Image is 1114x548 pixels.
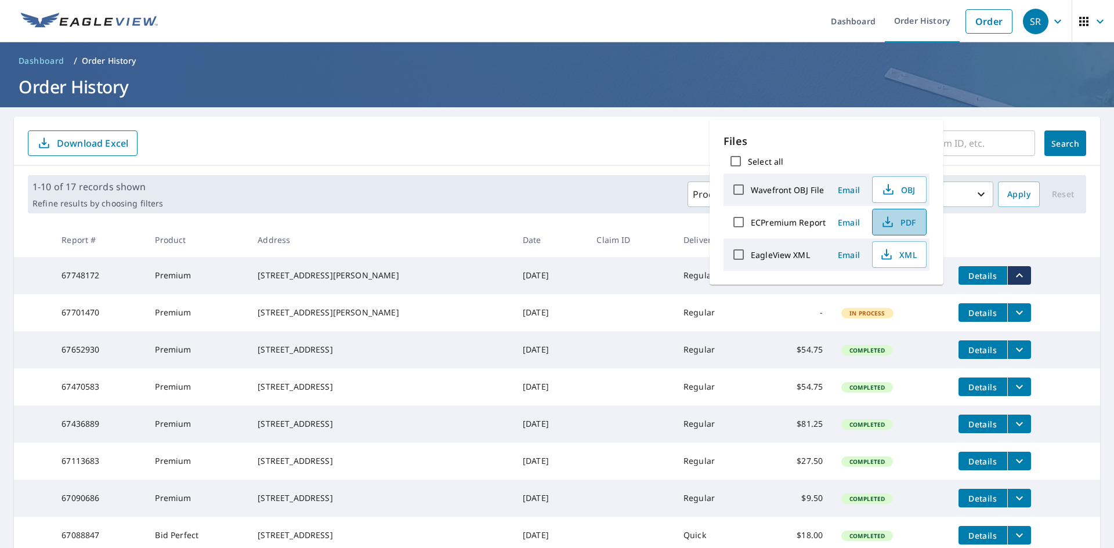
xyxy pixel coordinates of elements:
[965,456,1000,467] span: Details
[146,405,248,442] td: Premium
[674,331,758,368] td: Regular
[674,223,758,257] th: Delivery
[248,223,513,257] th: Address
[758,480,833,517] td: $9.50
[965,9,1012,34] a: Order
[14,75,1100,99] h1: Order History
[258,418,504,430] div: [STREET_ADDRESS]
[965,344,1000,355] span: Details
[1044,130,1086,156] button: Search
[830,181,867,199] button: Email
[674,257,758,294] td: Regular
[258,529,504,541] div: [STREET_ADDRESS]
[28,130,138,156] button: Download Excel
[146,257,248,294] td: Premium
[748,156,783,167] label: Select all
[842,309,892,317] span: In Process
[513,480,588,517] td: [DATE]
[146,223,248,257] th: Product
[688,182,755,207] button: Products
[14,52,69,70] a: Dashboard
[52,405,146,442] td: 67436889
[513,442,588,480] td: [DATE]
[258,344,504,355] div: [STREET_ADDRESS]
[693,187,733,201] p: Products
[959,526,1007,545] button: detailsBtn-67088847
[1007,489,1031,507] button: filesDropdownBtn-67090686
[1007,526,1031,545] button: filesDropdownBtn-67088847
[835,249,863,260] span: Email
[52,442,146,480] td: 67113683
[674,368,758,405] td: Regular
[758,405,833,442] td: $81.25
[724,133,929,149] p: Files
[674,442,758,480] td: Regular
[842,383,892,391] span: Completed
[842,532,892,540] span: Completed
[998,182,1040,207] button: Apply
[74,54,77,68] li: /
[1007,415,1031,433] button: filesDropdownBtn-67436889
[674,294,758,331] td: Regular
[513,405,588,442] td: [DATE]
[842,346,892,354] span: Completed
[965,382,1000,393] span: Details
[959,303,1007,322] button: detailsBtn-67701470
[52,223,146,257] th: Report #
[513,368,588,405] td: [DATE]
[1007,340,1031,359] button: filesDropdownBtn-67652930
[965,307,1000,318] span: Details
[959,415,1007,433] button: detailsBtn-67436889
[32,198,163,209] p: Refine results by choosing filters
[513,331,588,368] td: [DATE]
[751,249,810,260] label: EagleView XML
[1007,187,1030,202] span: Apply
[19,55,64,67] span: Dashboard
[674,405,758,442] td: Regular
[758,442,833,480] td: $27.50
[52,331,146,368] td: 67652930
[674,480,758,517] td: Regular
[880,248,917,262] span: XML
[842,420,892,429] span: Completed
[146,294,248,331] td: Premium
[758,294,833,331] td: -
[965,419,1000,430] span: Details
[880,215,917,229] span: PDF
[830,246,867,264] button: Email
[32,180,163,194] p: 1-10 of 17 records shown
[258,307,504,318] div: [STREET_ADDRESS][PERSON_NAME]
[959,489,1007,507] button: detailsBtn-67090686
[513,294,588,331] td: [DATE]
[57,137,128,150] p: Download Excel
[146,480,248,517] td: Premium
[14,52,1100,70] nav: breadcrumb
[842,495,892,503] span: Completed
[959,266,1007,285] button: detailsBtn-67748172
[146,331,248,368] td: Premium
[1054,138,1077,149] span: Search
[965,530,1000,541] span: Details
[258,381,504,393] div: [STREET_ADDRESS]
[1007,303,1031,322] button: filesDropdownBtn-67701470
[1007,452,1031,470] button: filesDropdownBtn-67113683
[258,455,504,467] div: [STREET_ADDRESS]
[587,223,674,257] th: Claim ID
[872,176,927,203] button: OBJ
[52,294,146,331] td: 67701470
[21,13,158,30] img: EV Logo
[842,458,892,466] span: Completed
[872,241,927,268] button: XML
[1023,9,1048,34] div: SR
[52,257,146,294] td: 67748172
[82,55,136,67] p: Order History
[758,331,833,368] td: $54.75
[880,183,917,197] span: OBJ
[513,223,588,257] th: Date
[146,368,248,405] td: Premium
[52,480,146,517] td: 67090686
[959,340,1007,359] button: detailsBtn-67652930
[751,184,824,195] label: Wavefront OBJ File
[835,217,863,228] span: Email
[965,270,1000,281] span: Details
